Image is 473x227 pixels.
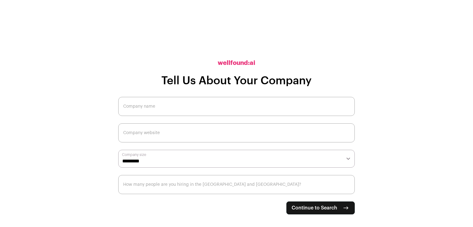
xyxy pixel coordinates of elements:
[118,97,355,116] input: Company name
[118,175,355,194] input: How many people are you hiring in the US and Canada?
[292,204,337,212] span: Continue to Search
[118,123,355,142] input: Company website
[218,59,255,67] h2: wellfound:ai
[286,201,355,214] button: Continue to Search
[161,75,312,87] h1: Tell Us About Your Company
